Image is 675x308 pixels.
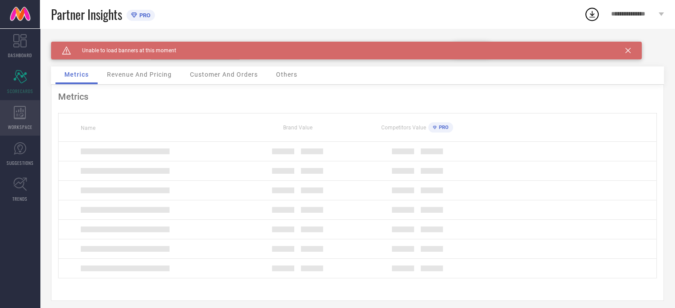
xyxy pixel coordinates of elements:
span: PRO [437,125,449,130]
span: WORKSPACE [8,124,32,130]
span: Partner Insights [51,5,122,23]
span: Others [276,71,297,78]
div: Metrics [58,91,657,102]
span: Brand Value [283,125,312,131]
span: SCORECARDS [7,88,33,94]
div: Open download list [584,6,600,22]
span: Name [81,125,95,131]
span: DASHBOARD [8,52,32,58]
span: Competitors Value [381,125,426,131]
span: SUGGESTIONS [7,160,34,166]
span: Metrics [64,71,89,78]
span: TRENDS [12,195,28,202]
span: Unable to load banners at this moment [71,47,176,54]
span: Revenue And Pricing [107,71,172,78]
div: Brand [51,42,140,48]
span: Customer And Orders [190,71,258,78]
span: PRO [137,12,150,19]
